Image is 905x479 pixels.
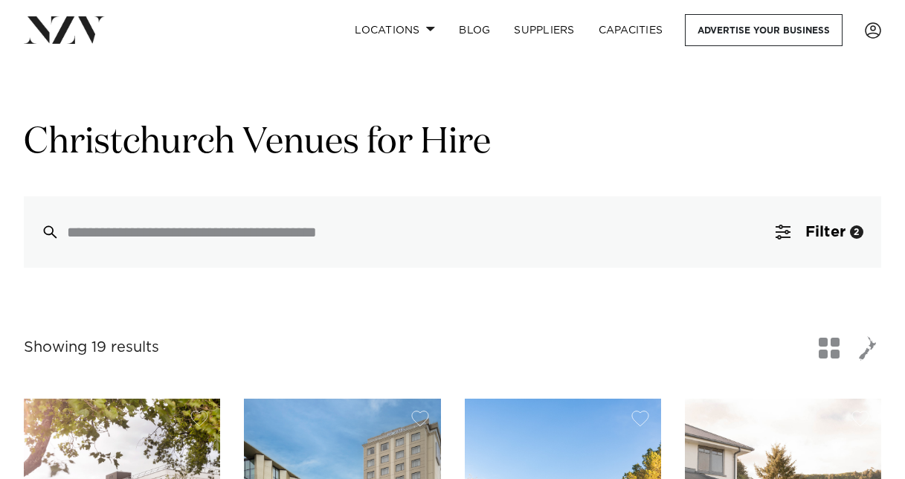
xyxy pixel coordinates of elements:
div: Showing 19 results [24,336,159,359]
a: BLOG [447,14,502,46]
a: Locations [343,14,447,46]
span: Filter [805,225,846,239]
img: nzv-logo.png [24,16,105,43]
button: Filter2 [758,196,881,268]
a: SUPPLIERS [502,14,586,46]
div: 2 [850,225,863,239]
h1: Christchurch Venues for Hire [24,120,881,167]
a: Advertise your business [685,14,843,46]
a: Capacities [587,14,675,46]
